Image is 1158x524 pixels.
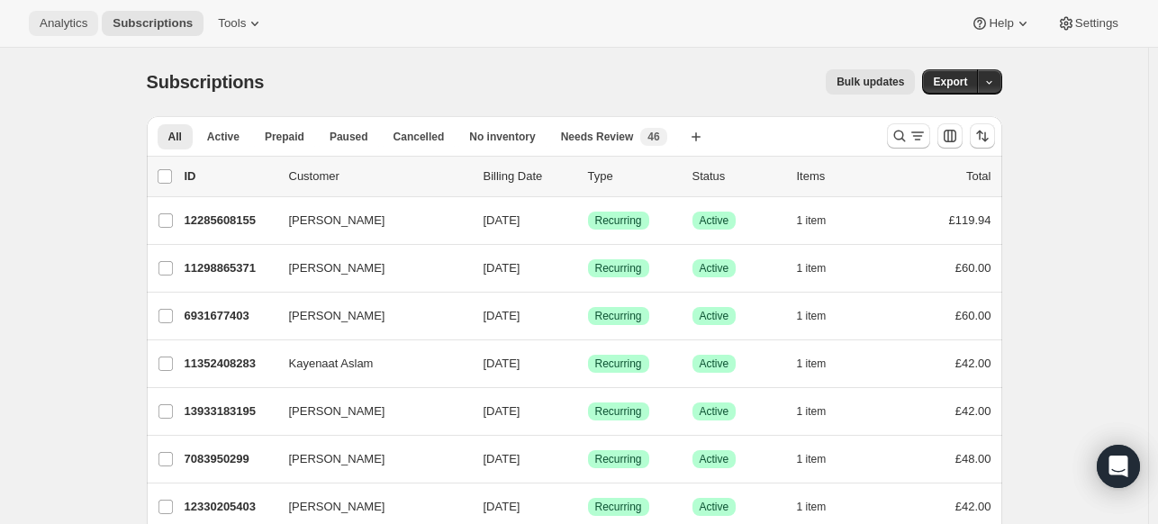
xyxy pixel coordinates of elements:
span: 1 item [797,452,827,466]
span: All [168,130,182,144]
span: [PERSON_NAME] [289,307,385,325]
span: [DATE] [484,357,520,370]
span: Recurring [595,357,642,371]
span: 1 item [797,213,827,228]
span: [PERSON_NAME] [289,402,385,420]
span: Needs Review [561,130,634,144]
button: Search and filter results [887,123,930,149]
div: 11352408283Kayenaat Aslam[DATE]SuccessRecurringSuccessActive1 item£42.00 [185,351,991,376]
button: Create new view [682,124,710,149]
button: 1 item [797,399,846,424]
span: [DATE] [484,404,520,418]
span: Tools [218,16,246,31]
p: 12330205403 [185,498,275,516]
button: 1 item [797,447,846,472]
span: Kayenaat Aslam [289,355,374,373]
button: Export [922,69,978,95]
span: [DATE] [484,452,520,465]
p: Customer [289,167,469,185]
span: £60.00 [955,261,991,275]
span: Paused [330,130,368,144]
div: 6931677403[PERSON_NAME][DATE]SuccessRecurringSuccessActive1 item£60.00 [185,303,991,329]
span: [PERSON_NAME] [289,450,385,468]
span: Bulk updates [837,75,904,89]
span: Active [700,500,729,514]
span: [DATE] [484,500,520,513]
span: £48.00 [955,452,991,465]
span: Recurring [595,309,642,323]
span: Recurring [595,500,642,514]
span: Recurring [595,452,642,466]
p: 13933183195 [185,402,275,420]
button: [PERSON_NAME] [278,445,458,474]
span: No inventory [469,130,535,144]
span: £119.94 [949,213,991,227]
p: 11298865371 [185,259,275,277]
span: [PERSON_NAME] [289,498,385,516]
span: £42.00 [955,357,991,370]
span: 46 [647,130,659,144]
span: [DATE] [484,261,520,275]
button: 1 item [797,351,846,376]
span: Active [700,213,729,228]
div: 12285608155[PERSON_NAME][DATE]SuccessRecurringSuccessActive1 item£119.94 [185,208,991,233]
span: Active [207,130,240,144]
p: 6931677403 [185,307,275,325]
span: Export [933,75,967,89]
button: 1 item [797,256,846,281]
div: 7083950299[PERSON_NAME][DATE]SuccessRecurringSuccessActive1 item£48.00 [185,447,991,472]
div: 11298865371[PERSON_NAME][DATE]SuccessRecurringSuccessActive1 item£60.00 [185,256,991,281]
span: Prepaid [265,130,304,144]
span: Active [700,261,729,276]
p: Status [692,167,783,185]
button: Help [960,11,1042,36]
button: Tools [207,11,275,36]
span: Active [700,404,729,419]
button: 1 item [797,303,846,329]
span: [DATE] [484,213,520,227]
div: Type [588,167,678,185]
p: ID [185,167,275,185]
span: Cancelled [394,130,445,144]
button: Bulk updates [826,69,915,95]
p: 7083950299 [185,450,275,468]
div: 13933183195[PERSON_NAME][DATE]SuccessRecurringSuccessActive1 item£42.00 [185,399,991,424]
button: Settings [1046,11,1129,36]
button: Subscriptions [102,11,204,36]
div: Items [797,167,887,185]
button: [PERSON_NAME] [278,492,458,521]
span: [PERSON_NAME] [289,259,385,277]
span: 1 item [797,261,827,276]
span: Subscriptions [113,16,193,31]
span: [DATE] [484,309,520,322]
button: Kayenaat Aslam [278,349,458,378]
button: [PERSON_NAME] [278,302,458,330]
span: Recurring [595,213,642,228]
span: £60.00 [955,309,991,322]
span: [PERSON_NAME] [289,212,385,230]
div: IDCustomerBilling DateTypeStatusItemsTotal [185,167,991,185]
button: Sort the results [970,123,995,149]
p: 11352408283 [185,355,275,373]
span: Active [700,357,729,371]
span: £42.00 [955,500,991,513]
span: Analytics [40,16,87,31]
span: Subscriptions [147,72,265,92]
p: Total [966,167,991,185]
span: 1 item [797,309,827,323]
span: Active [700,452,729,466]
p: 12285608155 [185,212,275,230]
button: [PERSON_NAME] [278,397,458,426]
button: Customize table column order and visibility [937,123,963,149]
button: 1 item [797,494,846,519]
div: 12330205403[PERSON_NAME][DATE]SuccessRecurringSuccessActive1 item£42.00 [185,494,991,519]
span: 1 item [797,357,827,371]
span: Settings [1075,16,1118,31]
span: 1 item [797,500,827,514]
button: 1 item [797,208,846,233]
div: Open Intercom Messenger [1097,445,1140,488]
span: Recurring [595,261,642,276]
span: £42.00 [955,404,991,418]
span: 1 item [797,404,827,419]
span: Active [700,309,729,323]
